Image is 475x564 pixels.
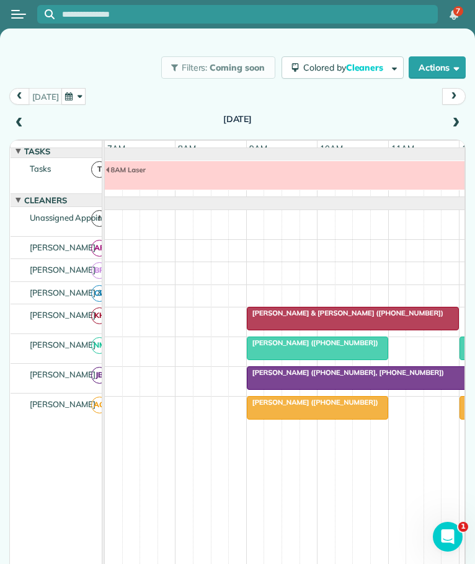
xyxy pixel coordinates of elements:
span: Unassigned Appointments [27,213,131,223]
span: Cleaners [22,195,69,205]
span: BR [91,262,108,279]
button: prev [9,88,30,105]
span: [PERSON_NAME] & [PERSON_NAME] [27,288,174,297]
nav: Main [435,1,475,28]
span: 1 [458,522,468,532]
button: Open menu [11,7,26,21]
button: Actions [409,56,466,79]
span: 9am [247,143,270,153]
span: 8AM Laser [105,165,146,174]
span: Filters: [182,62,208,73]
span: 7 [456,6,460,16]
span: ! [91,210,108,227]
span: 8am [175,143,198,153]
span: 11am [389,143,417,153]
button: Focus search [37,9,55,19]
h2: [DATE] [31,115,444,124]
span: [PERSON_NAME] [27,242,99,252]
span: NM [91,337,108,354]
span: Tasks [22,146,53,156]
iframe: Intercom live chat [433,522,463,552]
span: [PERSON_NAME] ([PHONE_NUMBER]) [246,338,379,347]
svg: Focus search [45,9,55,19]
button: [DATE] [29,88,63,105]
span: AG [91,397,108,413]
span: KH [91,307,108,324]
span: [PERSON_NAME] [27,310,99,320]
span: [PERSON_NAME] [27,399,99,409]
span: JB [91,367,108,384]
span: [PERSON_NAME] ([PHONE_NUMBER]) [246,398,379,407]
span: 10am [317,143,345,153]
button: Colored byCleaners [282,56,404,79]
span: Cleaners [346,62,386,73]
span: Tasks [27,164,53,174]
span: Coming soon [210,62,265,73]
span: 7am [105,143,128,153]
span: [PERSON_NAME] [27,265,99,275]
button: next [442,88,466,105]
span: CB [91,285,108,302]
span: [PERSON_NAME] & [PERSON_NAME] ([PHONE_NUMBER]) [246,309,444,317]
span: [PERSON_NAME] [27,340,99,350]
span: [PERSON_NAME] ([PHONE_NUMBER], [PHONE_NUMBER]) [246,368,445,377]
span: Colored by [303,62,388,73]
div: 7 unread notifications [441,1,467,29]
span: AF [91,240,108,257]
span: [PERSON_NAME] [27,369,99,379]
span: T [91,161,108,178]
